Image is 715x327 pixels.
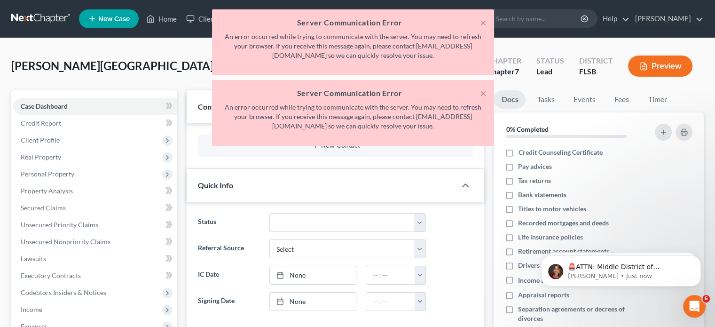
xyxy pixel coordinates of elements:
iframe: Intercom notifications message [527,236,715,302]
span: Tax returns [518,176,551,185]
span: Codebtors Insiders & Notices [21,288,106,296]
p: An error occurred while trying to communicate with the server. You may need to refresh your brows... [220,32,487,60]
span: Unsecured Nonpriority Claims [21,238,110,246]
span: Separation agreements or decrees of divorces [518,304,643,323]
span: Real Property [21,153,61,161]
span: Quick Info [198,181,233,190]
a: Lawsuits [13,250,177,267]
input: -- : -- [366,266,415,284]
h5: Server Communication Error [220,88,487,99]
label: Status [193,213,264,232]
h5: Server Communication Error [220,17,487,28]
a: Property Analysis [13,183,177,199]
span: Retirement account statements [518,247,609,256]
span: Executory Contracts [21,271,81,279]
span: Secured Claims [21,204,66,212]
span: Recorded mortgages and deeds [518,218,609,228]
a: Executory Contracts [13,267,177,284]
span: Income [21,305,42,313]
span: Life insurance policies [518,232,583,242]
label: IC Date [193,266,264,285]
a: None [270,293,356,311]
span: Pay advices [518,162,552,171]
a: None [270,266,356,284]
label: Signing Date [193,292,264,311]
input: -- : -- [366,293,415,311]
span: Appraisal reports [518,290,569,300]
span: Property Analysis [21,187,73,195]
span: Unsecured Priority Claims [21,221,98,229]
a: Unsecured Priority Claims [13,216,177,233]
span: Drivers license & social security card [518,261,625,270]
iframe: Intercom live chat [683,295,706,318]
span: Lawsuits [21,255,46,263]
a: Secured Claims [13,199,177,216]
span: Credit Counseling Certificate [518,148,602,157]
span: Titles to motor vehicles [518,204,586,214]
span: Income Documents [518,276,574,285]
label: Referral Source [193,239,264,258]
button: × [480,88,487,99]
span: 6 [702,295,710,303]
span: Personal Property [21,170,74,178]
a: Unsecured Nonpriority Claims [13,233,177,250]
button: × [480,17,487,28]
span: Bank statements [518,190,566,199]
p: An error occurred while trying to communicate with the server. You may need to refresh your brows... [220,103,487,131]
